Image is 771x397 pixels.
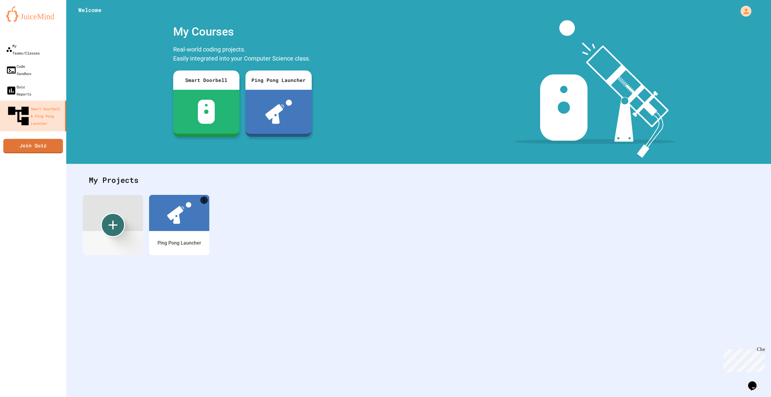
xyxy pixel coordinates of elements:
div: Real-world coding projects. Easily integrated into your Computer Science class. [170,43,315,66]
img: sdb-white.svg [198,100,215,124]
img: banner-image-my-projects.png [514,20,676,158]
div: Ping Pong Launcher [158,239,201,247]
div: My Courses [170,20,315,43]
div: My Projects [83,168,754,192]
a: Join Quiz [3,139,63,153]
div: My Teams/Classes [6,42,40,57]
a: More [200,196,208,204]
iframe: chat widget [746,373,765,391]
div: Code Sandbox [6,63,31,77]
a: More [149,195,209,255]
iframe: chat widget [721,347,765,372]
img: ppl-with-ball.png [265,100,292,124]
img: logo-orange.svg [6,6,60,22]
div: Quiz Reports [6,83,31,98]
div: Chat with us now!Close [2,2,42,38]
div: Smart Doorbell [173,70,239,90]
div: Smart Doorbell & Ping Pong Launcher [6,104,63,128]
img: ppl-with-ball.png [167,202,191,224]
div: Create new [101,213,125,237]
div: My Account [734,4,753,18]
div: Ping Pong Launcher [245,70,312,90]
